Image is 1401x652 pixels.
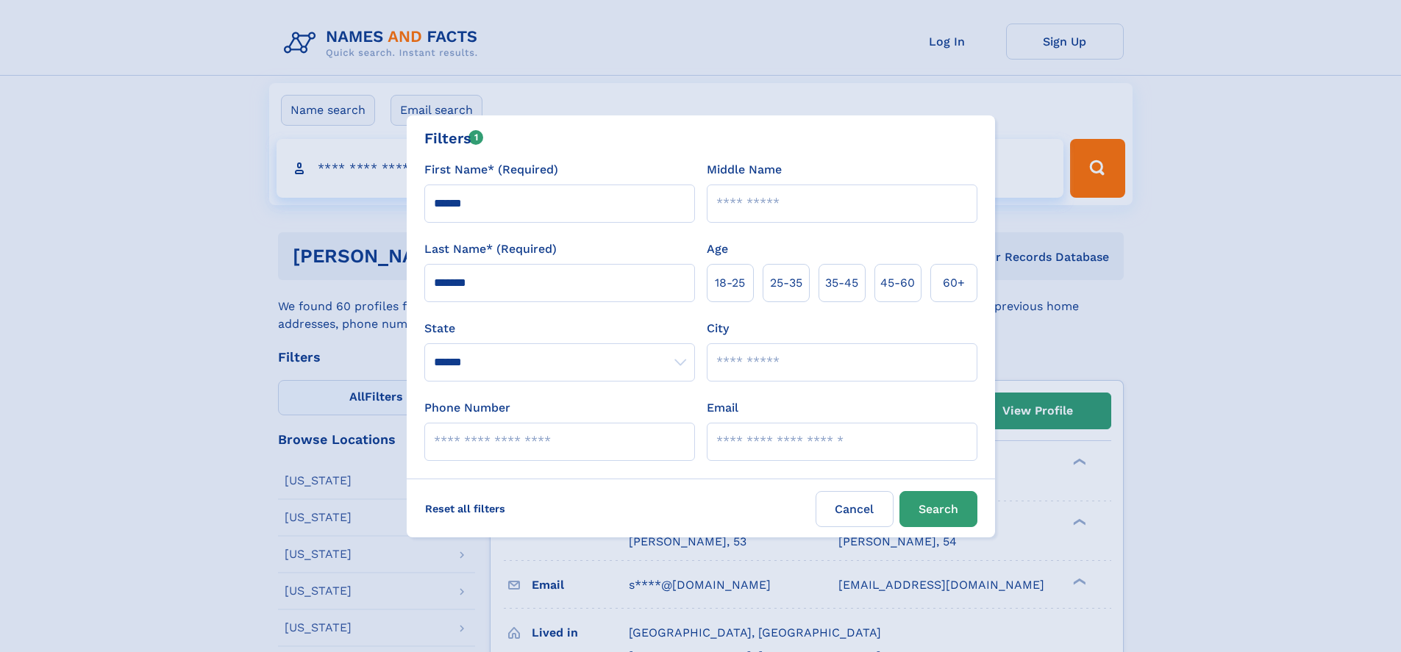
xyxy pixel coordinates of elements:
label: Cancel [816,491,894,527]
label: Reset all filters [416,491,515,526]
label: Phone Number [424,399,510,417]
span: 60+ [943,274,965,292]
label: City [707,320,729,337]
span: 18‑25 [715,274,745,292]
label: Age [707,240,728,258]
label: Email [707,399,738,417]
label: First Name* (Required) [424,161,558,179]
label: Last Name* (Required) [424,240,557,258]
label: Middle Name [707,161,782,179]
span: 35‑45 [825,274,858,292]
span: 45‑60 [880,274,915,292]
div: Filters [424,127,484,149]
span: 25‑35 [770,274,802,292]
button: Search [899,491,977,527]
label: State [424,320,695,337]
